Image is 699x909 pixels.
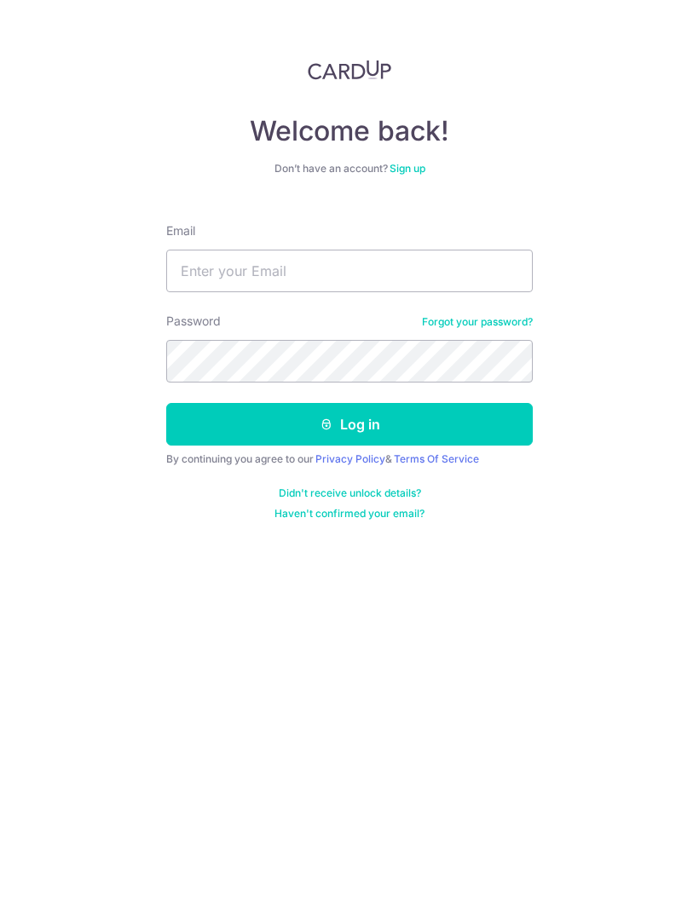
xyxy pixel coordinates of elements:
[166,162,533,175] div: Don’t have an account?
[166,313,221,330] label: Password
[315,452,385,465] a: Privacy Policy
[390,162,425,175] a: Sign up
[422,315,533,329] a: Forgot your password?
[166,452,533,466] div: By continuing you agree to our &
[166,403,533,446] button: Log in
[166,222,195,239] label: Email
[279,486,421,500] a: Didn't receive unlock details?
[274,507,425,521] a: Haven't confirmed your email?
[166,250,533,292] input: Enter your Email
[308,60,391,80] img: CardUp Logo
[394,452,479,465] a: Terms Of Service
[166,114,533,148] h4: Welcome back!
